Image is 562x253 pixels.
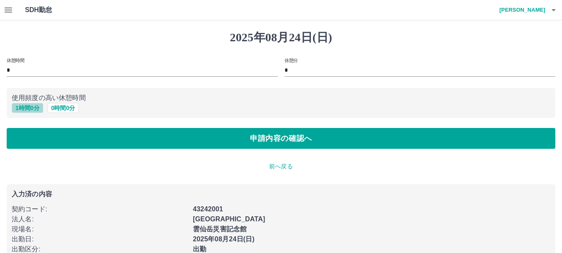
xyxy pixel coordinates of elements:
p: 入力済の内容 [12,191,550,198]
b: 43242001 [193,205,223,213]
p: 法人名 : [12,214,188,224]
p: 使用頻度の高い休憩時間 [12,93,550,103]
button: 申請内容の確認へ [7,128,555,149]
button: 0時間0分 [47,103,79,113]
b: 出勤 [193,245,206,253]
p: 契約コード : [12,204,188,214]
label: 休憩分 [285,57,298,63]
b: 雲仙岳災害記念館 [193,225,247,233]
b: 2025年08月24日(日) [193,235,255,243]
label: 休憩時間 [7,57,24,63]
h1: 2025年08月24日(日) [7,30,555,45]
b: [GEOGRAPHIC_DATA] [193,215,265,223]
p: 出勤日 : [12,234,188,244]
p: 前へ戻る [7,162,555,171]
button: 1時間0分 [12,103,43,113]
p: 現場名 : [12,224,188,234]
